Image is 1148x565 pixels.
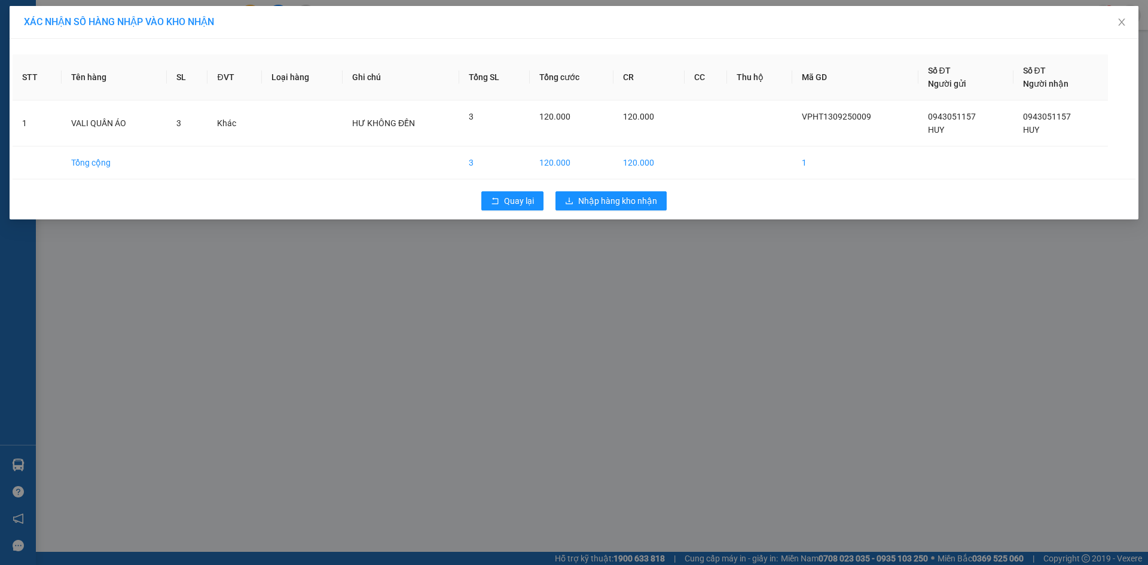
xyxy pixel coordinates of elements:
[792,54,918,100] th: Mã GD
[62,54,167,100] th: Tên hàng
[459,146,530,179] td: 3
[1117,17,1126,27] span: close
[62,100,167,146] td: VALI QUẦN ÁO
[207,100,262,146] td: Khác
[685,54,727,100] th: CC
[1023,79,1068,88] span: Người nhận
[530,146,614,179] td: 120.000
[1023,112,1071,121] span: 0943051157
[613,54,685,100] th: CR
[928,112,976,121] span: 0943051157
[928,125,944,135] span: HUY
[539,112,570,121] span: 120.000
[15,15,75,75] img: logo.jpg
[352,118,415,128] span: HƯ KHÔNG ĐỀN
[112,44,500,59] li: Hotline: 1900 8153
[727,54,792,100] th: Thu hộ
[928,79,966,88] span: Người gửi
[1023,125,1039,135] span: HUY
[802,112,871,121] span: VPHT1309250009
[112,29,500,44] li: [STREET_ADDRESS][PERSON_NAME]. [GEOGRAPHIC_DATA], Tỉnh [GEOGRAPHIC_DATA]
[13,100,62,146] td: 1
[623,112,654,121] span: 120.000
[176,118,181,128] span: 3
[613,146,685,179] td: 120.000
[62,146,167,179] td: Tổng cộng
[565,197,573,206] span: download
[491,197,499,206] span: rollback
[13,54,62,100] th: STT
[928,66,951,75] span: Số ĐT
[578,194,657,207] span: Nhập hàng kho nhận
[343,54,459,100] th: Ghi chú
[15,87,137,106] b: GỬI : PV Vincom
[459,54,530,100] th: Tổng SL
[469,112,474,121] span: 3
[1105,6,1138,39] button: Close
[481,191,544,210] button: rollbackQuay lại
[792,146,918,179] td: 1
[530,54,614,100] th: Tổng cước
[555,191,667,210] button: downloadNhập hàng kho nhận
[262,54,343,100] th: Loại hàng
[504,194,534,207] span: Quay lại
[207,54,262,100] th: ĐVT
[24,16,214,28] span: XÁC NHẬN SỐ HÀNG NHẬP VÀO KHO NHẬN
[1023,66,1046,75] span: Số ĐT
[167,54,207,100] th: SL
